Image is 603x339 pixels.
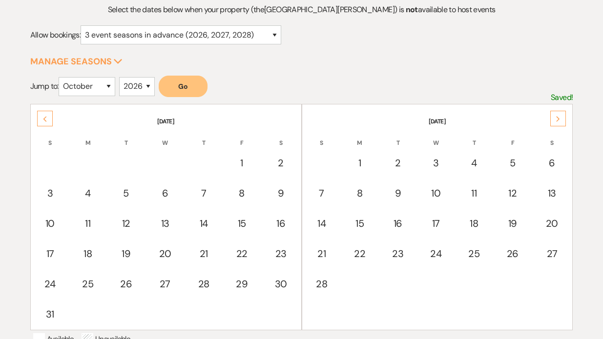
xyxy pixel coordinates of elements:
[461,216,487,231] div: 18
[190,246,216,261] div: 21
[185,127,222,147] th: T
[309,277,335,291] div: 28
[347,216,373,231] div: 15
[309,186,335,200] div: 7
[30,81,59,91] span: Jump to:
[267,277,295,291] div: 30
[303,105,572,126] th: [DATE]
[151,246,179,261] div: 20
[494,127,532,147] th: F
[267,156,295,170] div: 2
[551,91,573,104] p: Saved!
[347,186,373,200] div: 8
[113,246,140,261] div: 19
[423,156,449,170] div: 3
[37,246,63,261] div: 17
[499,216,526,231] div: 19
[113,277,140,291] div: 26
[406,4,418,15] strong: not
[267,186,295,200] div: 9
[456,127,493,147] th: T
[385,186,411,200] div: 9
[347,246,373,261] div: 22
[75,216,101,231] div: 11
[190,216,216,231] div: 14
[75,277,101,291] div: 25
[190,277,216,291] div: 28
[267,216,295,231] div: 16
[113,186,140,200] div: 5
[538,246,566,261] div: 27
[151,216,179,231] div: 13
[303,127,340,147] th: S
[32,127,68,147] th: S
[223,127,261,147] th: F
[30,30,81,40] span: Allow bookings:
[347,156,373,170] div: 1
[533,127,572,147] th: S
[37,277,63,291] div: 24
[309,216,335,231] div: 14
[461,186,487,200] div: 11
[146,127,185,147] th: W
[538,156,566,170] div: 6
[37,216,63,231] div: 10
[229,156,255,170] div: 1
[75,186,101,200] div: 4
[461,156,487,170] div: 4
[98,3,505,16] p: Select the dates below when your property (the [GEOGRAPHIC_DATA][PERSON_NAME] ) is available to h...
[229,277,255,291] div: 29
[151,277,179,291] div: 27
[113,216,140,231] div: 12
[229,186,255,200] div: 8
[151,186,179,200] div: 6
[423,246,449,261] div: 24
[32,105,300,126] th: [DATE]
[262,127,300,147] th: S
[159,76,208,97] button: Go
[190,186,216,200] div: 7
[107,127,145,147] th: T
[461,246,487,261] div: 25
[75,246,101,261] div: 18
[538,186,566,200] div: 13
[37,307,63,321] div: 31
[229,216,255,231] div: 15
[499,246,526,261] div: 26
[385,246,411,261] div: 23
[69,127,106,147] th: M
[309,246,335,261] div: 21
[417,127,455,147] th: W
[423,216,449,231] div: 17
[538,216,566,231] div: 20
[385,216,411,231] div: 16
[229,246,255,261] div: 22
[385,156,411,170] div: 2
[30,57,123,66] button: Manage Seasons
[341,127,378,147] th: M
[267,246,295,261] div: 23
[37,186,63,200] div: 3
[499,156,526,170] div: 5
[423,186,449,200] div: 10
[499,186,526,200] div: 12
[379,127,416,147] th: T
